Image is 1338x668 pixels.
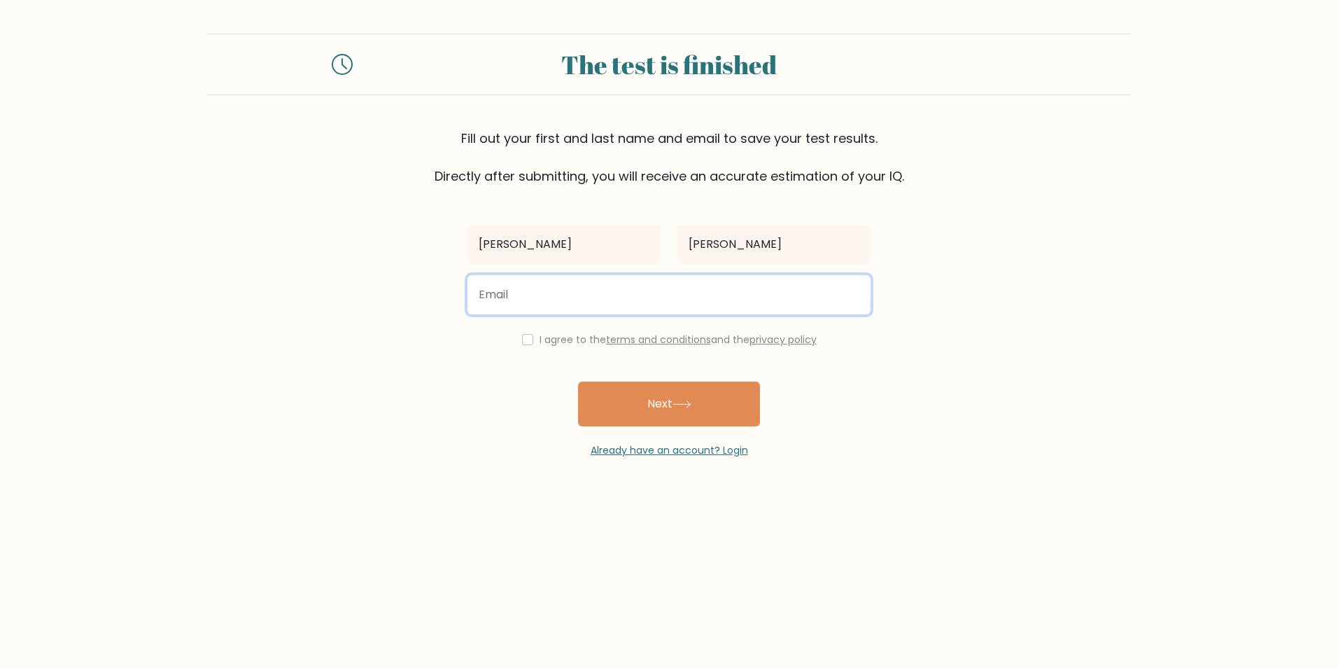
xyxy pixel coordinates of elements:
label: I agree to the and the [540,333,817,347]
a: Already have an account? Login [591,443,748,457]
a: privacy policy [749,333,817,347]
a: terms and conditions [606,333,711,347]
div: The test is finished [369,46,969,83]
button: Next [578,382,760,426]
input: Last name [677,225,871,264]
input: First name [467,225,661,264]
input: Email [467,275,871,314]
div: Fill out your first and last name and email to save your test results. Directly after submitting,... [207,129,1131,186]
